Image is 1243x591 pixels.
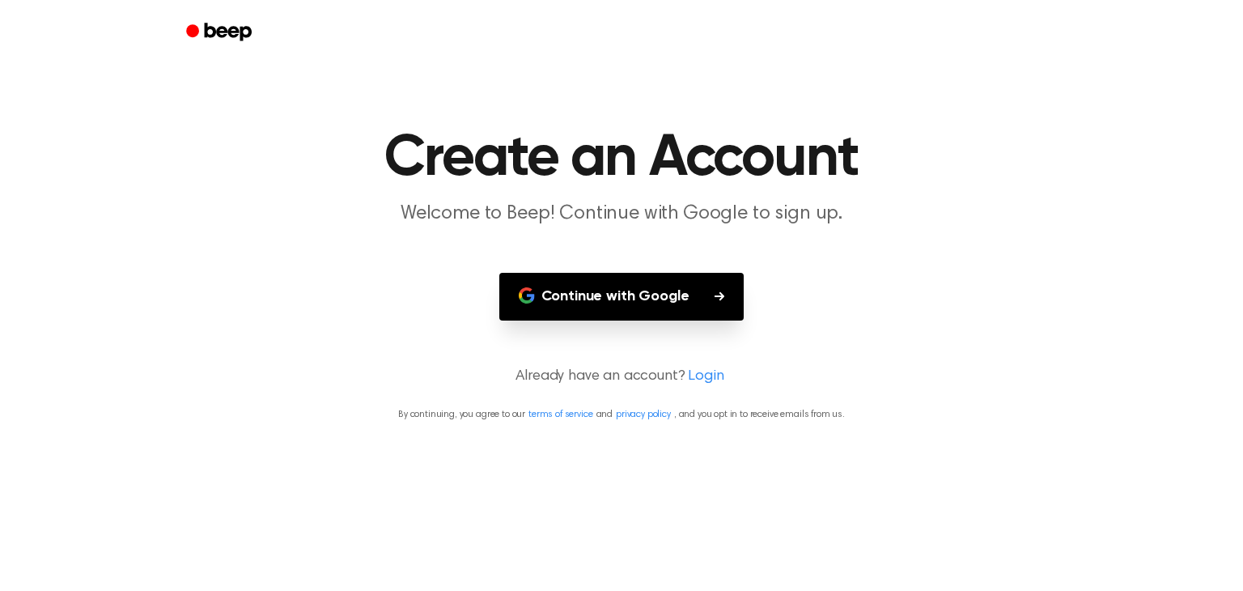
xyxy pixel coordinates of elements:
[207,130,1036,188] h1: Create an Account
[499,273,745,321] button: Continue with Google
[616,410,671,419] a: privacy policy
[19,366,1224,388] p: Already have an account?
[528,410,592,419] a: terms of service
[175,17,266,49] a: Beep
[688,366,723,388] a: Login
[19,407,1224,422] p: By continuing, you agree to our and , and you opt in to receive emails from us.
[311,201,932,227] p: Welcome to Beep! Continue with Google to sign up.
